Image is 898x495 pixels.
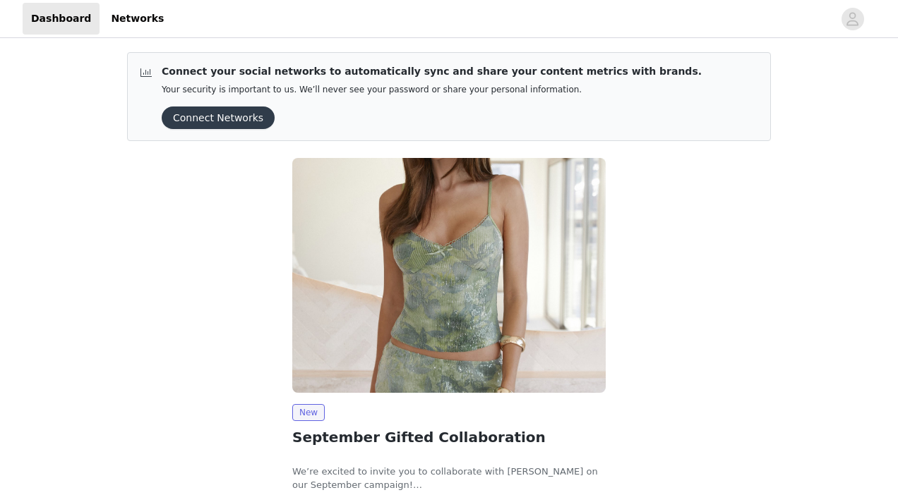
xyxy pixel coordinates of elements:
[292,427,606,448] h2: September Gifted Collaboration
[292,465,606,492] p: We’re excited to invite you to collaborate with [PERSON_NAME] on our September campaign!
[102,3,172,35] a: Networks
[292,404,325,421] span: New
[292,158,606,393] img: Peppermayo USA
[162,85,702,95] p: Your security is important to us. We’ll never see your password or share your personal information.
[162,106,275,129] button: Connect Networks
[846,8,859,30] div: avatar
[162,64,702,79] p: Connect your social networks to automatically sync and share your content metrics with brands.
[23,3,100,35] a: Dashboard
